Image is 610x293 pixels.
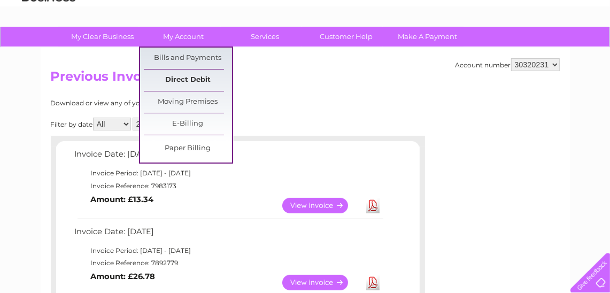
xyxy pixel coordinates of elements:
[517,45,532,53] a: Blog
[302,27,390,47] a: Customer Help
[221,27,309,47] a: Services
[366,198,380,213] a: Download
[575,45,600,53] a: Log out
[422,45,442,53] a: Water
[53,6,558,52] div: Clear Business is a trading name of Verastar Limited (registered in [GEOGRAPHIC_DATA] No. 3667643...
[144,48,232,69] a: Bills and Payments
[72,257,385,269] td: Invoice Reference: 7892779
[91,272,156,281] b: Amount: £26.78
[58,27,146,47] a: My Clear Business
[72,147,385,167] td: Invoice Date: [DATE]
[455,58,560,71] div: Account number
[282,198,361,213] a: View
[72,180,385,192] td: Invoice Reference: 7983173
[51,69,560,89] h2: Previous Invoices
[383,27,472,47] a: Make A Payment
[140,27,228,47] a: My Account
[51,99,331,107] div: Download or view any of your previous invoices below.
[72,244,385,257] td: Invoice Period: [DATE] - [DATE]
[72,167,385,180] td: Invoice Period: [DATE] - [DATE]
[91,195,154,204] b: Amount: £13.34
[144,138,232,159] a: Paper Billing
[478,45,511,53] a: Telecoms
[72,225,385,244] td: Invoice Date: [DATE]
[408,5,482,19] a: 0333 014 3131
[366,275,380,290] a: Download
[144,91,232,113] a: Moving Premises
[21,28,76,60] img: logo.png
[282,275,361,290] a: View
[539,45,565,53] a: Contact
[449,45,472,53] a: Energy
[51,118,331,130] div: Filter by date
[144,70,232,91] a: Direct Debit
[144,113,232,135] a: E-Billing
